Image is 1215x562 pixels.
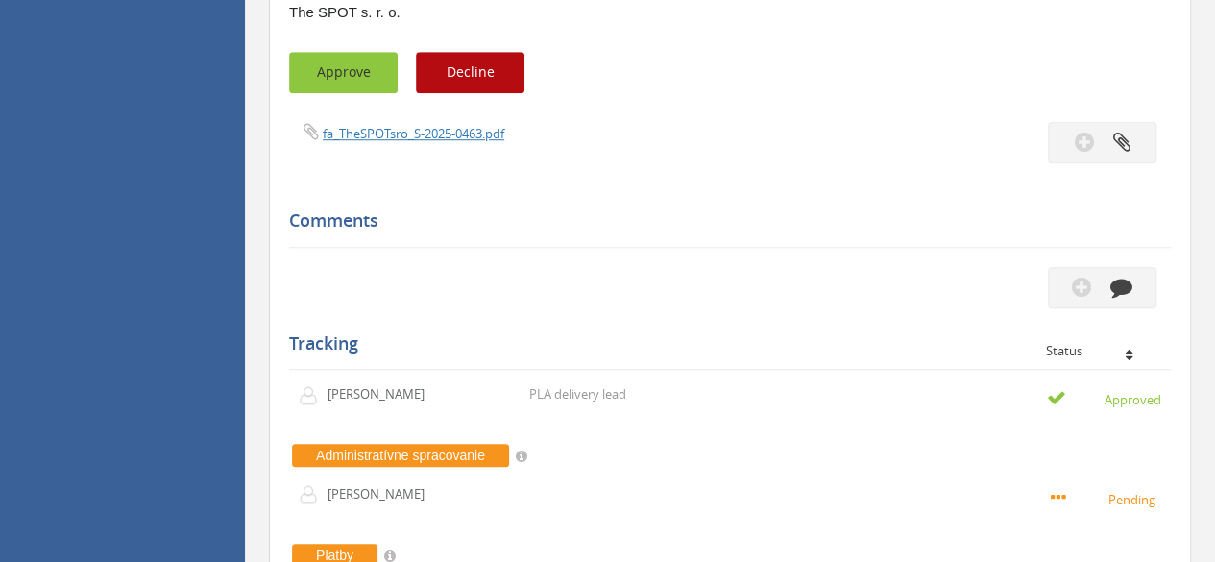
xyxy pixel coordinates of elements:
h5: Comments [289,211,1156,231]
button: Approve [289,52,398,93]
h5: Tracking [289,334,1156,354]
small: Pending [1051,488,1161,509]
span: The SPOT s. r. o. [289,4,401,20]
p: [PERSON_NAME] [328,385,438,403]
div: Status [1046,344,1156,357]
p: PLA delivery lead [529,385,626,403]
span: Administratívne spracovanie [292,444,509,467]
img: user-icon.png [299,386,328,405]
button: Decline [416,52,524,93]
a: fa_TheSPOTsro_S-2025-0463.pdf [323,125,504,142]
small: Approved [1047,388,1161,409]
img: user-icon.png [299,485,328,504]
p: [PERSON_NAME] [328,485,438,503]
